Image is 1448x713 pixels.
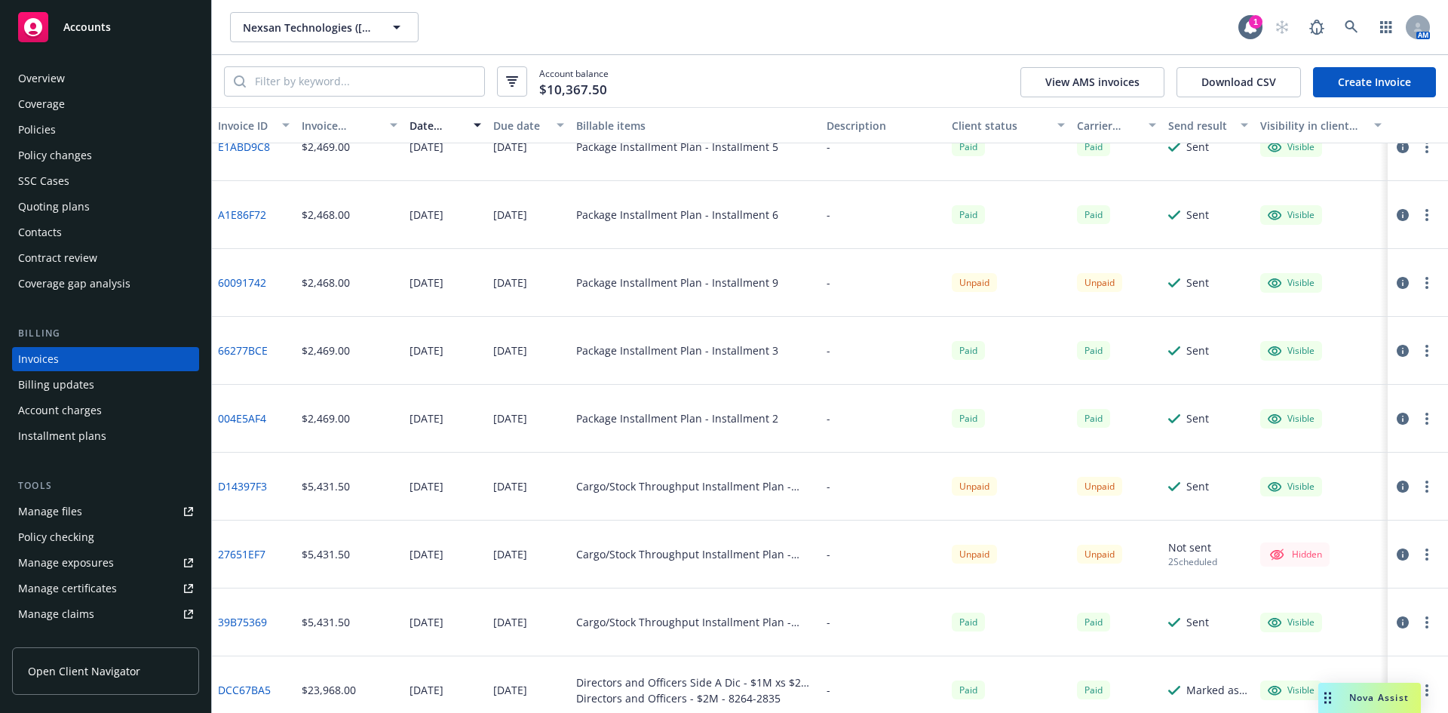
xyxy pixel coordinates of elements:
span: Paid [1077,409,1110,428]
a: Search [1336,12,1367,42]
div: Visible [1268,208,1315,222]
div: Paid [1077,681,1110,699]
button: View AMS invoices [1020,67,1164,97]
div: $5,431.50 [302,546,350,562]
a: 27651EF7 [218,546,265,562]
div: - [827,207,830,223]
a: Overview [12,66,199,91]
div: Manage files [18,499,82,524]
div: Paid [952,341,985,360]
button: Nova Assist [1318,683,1421,713]
a: D14397F3 [218,478,267,494]
div: Installment plans [18,424,106,448]
button: Client status [946,107,1071,143]
button: Download CSV [1176,67,1301,97]
div: [DATE] [410,139,443,155]
a: 39B75369 [218,614,267,630]
button: Billable items [570,107,821,143]
a: Policies [12,118,199,142]
div: Visible [1268,344,1315,358]
div: $2,469.00 [302,343,350,358]
a: 66277BCE [218,343,268,358]
a: Contacts [12,220,199,244]
div: Visible [1268,276,1315,290]
div: Paid [952,681,985,699]
div: - [827,682,830,698]
div: Paid [952,137,985,156]
div: Directors and Officers - $2M - 8264-2835 [576,690,814,706]
div: Unpaid [1077,273,1122,292]
div: Sent [1186,478,1209,494]
span: Paid [952,409,985,428]
div: [DATE] [493,343,527,358]
div: Sent [1186,139,1209,155]
div: [DATE] [410,275,443,290]
div: Contacts [18,220,62,244]
a: Manage exposures [12,551,199,575]
span: $10,367.50 [539,80,607,100]
div: Paid [1077,137,1110,156]
div: $23,968.00 [302,682,356,698]
div: Cargo/Stock Throughput Installment Plan - Installment 2 [576,478,814,494]
div: [DATE] [493,410,527,426]
div: Description [827,118,940,134]
div: Invoice ID [218,118,273,134]
button: Invoice amount [296,107,404,143]
a: Switch app [1371,12,1401,42]
a: Installment plans [12,424,199,448]
div: Paid [1077,613,1110,632]
button: Send result [1162,107,1254,143]
div: Sent [1186,614,1209,630]
div: Billing updates [18,373,94,397]
div: Quoting plans [18,195,90,219]
div: Sent [1186,275,1209,290]
a: Start snowing [1267,12,1297,42]
div: Package Installment Plan - Installment 5 [576,139,778,155]
div: Date issued [410,118,465,134]
span: Account balance [539,67,609,95]
div: [DATE] [410,614,443,630]
div: Client status [952,118,1048,134]
span: Nova Assist [1349,691,1409,704]
a: Manage BORs [12,628,199,652]
a: Manage certificates [12,576,199,601]
div: Paid [1077,205,1110,224]
div: Unpaid [1077,545,1122,564]
a: Coverage gap analysis [12,272,199,296]
div: [DATE] [493,478,527,494]
div: 1 [1249,15,1262,29]
div: Manage BORs [18,628,89,652]
svg: Search [234,75,246,88]
div: - [827,546,830,562]
span: Open Client Navigator [28,663,140,679]
div: $2,469.00 [302,139,350,155]
div: Drag to move [1318,683,1337,713]
div: Visible [1268,616,1315,629]
div: Sent [1186,207,1209,223]
div: Visible [1268,684,1315,697]
div: - [827,478,830,494]
button: Description [821,107,946,143]
div: Hidden [1268,546,1322,564]
div: Unpaid [952,545,997,564]
div: - [827,410,830,426]
div: Manage claims [18,602,94,626]
div: Package Installment Plan - Installment 3 [576,343,778,358]
div: Unpaid [1077,477,1122,496]
div: Directors and Officers Side A Dic - $1M xs $2M D&O Limit - [PHONE_NUMBER] [576,675,814,690]
div: Unpaid [952,273,997,292]
div: Paid [952,205,985,224]
div: Paid [1077,341,1110,360]
div: Manage certificates [18,576,117,601]
a: Accounts [12,6,199,48]
a: 004E5AF4 [218,410,266,426]
button: Invoice ID [212,107,296,143]
div: Visible [1268,480,1315,493]
div: Sent [1186,410,1209,426]
div: Paid [952,613,985,632]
